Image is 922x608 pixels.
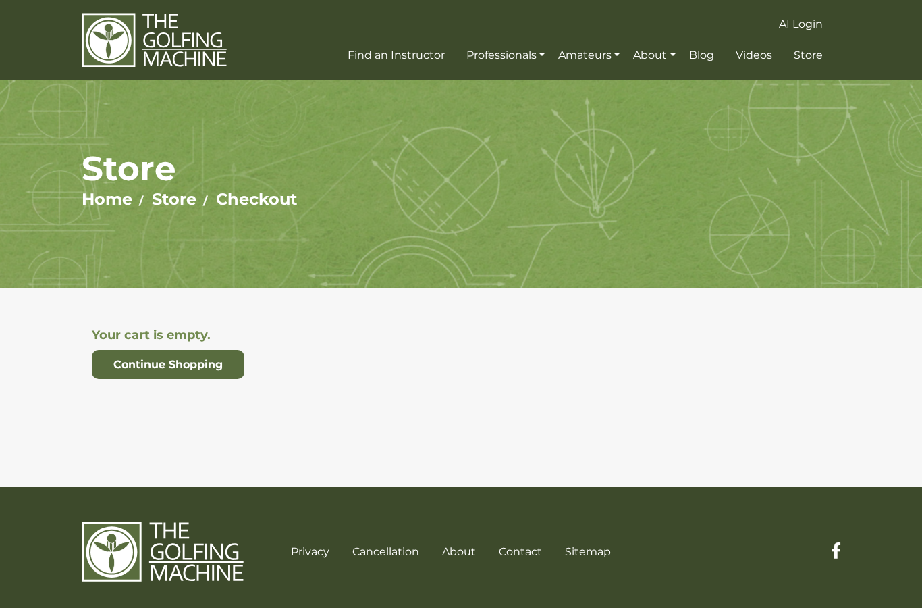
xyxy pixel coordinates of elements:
a: About [442,545,476,558]
span: Videos [736,49,772,61]
a: Find an Instructor [344,43,448,68]
span: Find an Instructor [348,49,445,61]
span: AI Login [779,18,823,30]
a: Privacy [291,545,329,558]
h2: Your cart is empty. [92,328,831,343]
a: Checkout [216,189,297,209]
a: Home [82,189,132,209]
a: About [630,43,678,68]
a: Professionals [463,43,548,68]
a: Videos [732,43,776,68]
a: Amateurs [555,43,623,68]
a: Store [152,189,196,209]
span: Blog [689,49,714,61]
img: The Golfing Machine [82,12,227,68]
a: Store [790,43,826,68]
img: The Golfing Machine [82,521,244,583]
a: Blog [686,43,717,68]
a: Contact [499,545,542,558]
a: Cancellation [352,545,419,558]
a: Sitemap [565,545,611,558]
a: Continue Shopping [92,350,244,380]
h1: Store [82,148,841,189]
a: AI Login [776,12,826,36]
span: Store [794,49,823,61]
